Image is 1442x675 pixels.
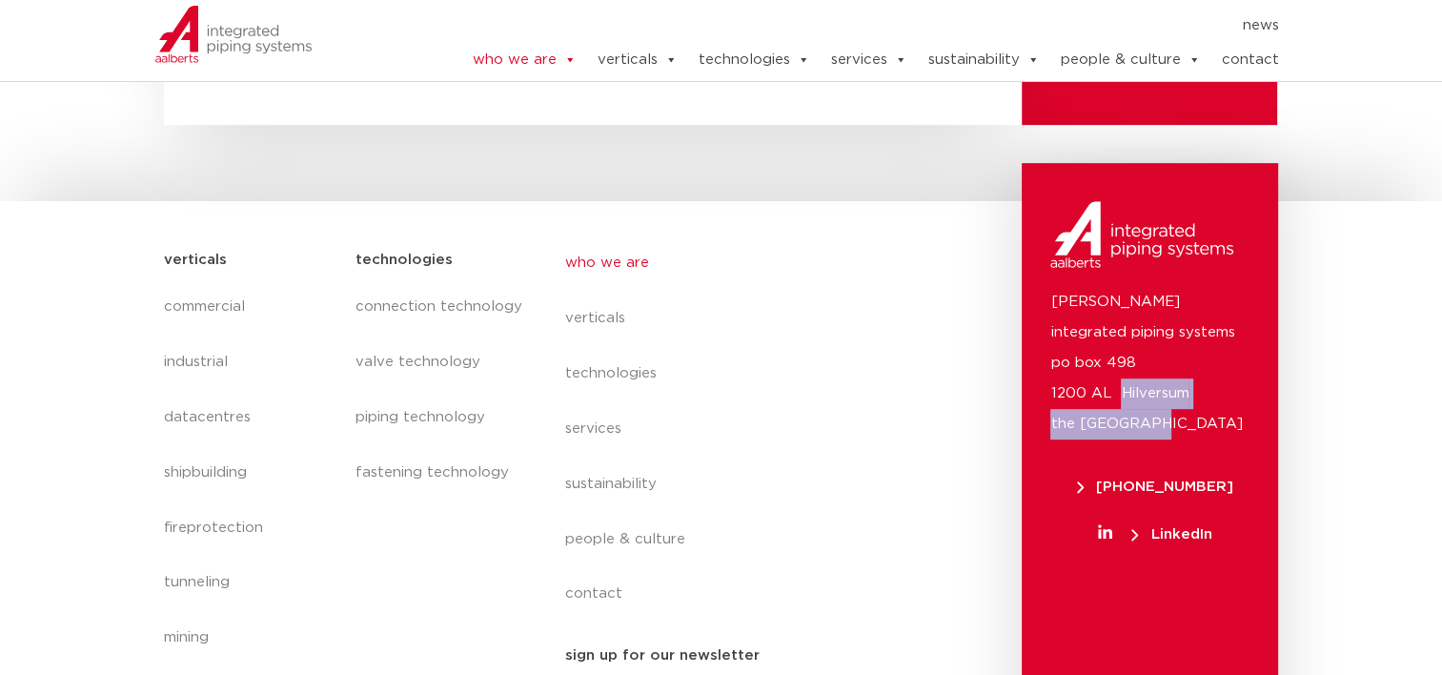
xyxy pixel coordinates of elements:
a: [PHONE_NUMBER] [1050,480,1259,494]
a: verticals [597,41,677,79]
a: shipbuilding [164,445,336,501]
a: people & culture [1060,41,1200,79]
a: fireprotection [164,501,336,556]
a: tunneling [164,555,336,610]
a: technologies [565,346,914,401]
a: datacentres [164,390,336,445]
span: [PHONE_NUMBER] [1077,480,1233,494]
a: connection technology [355,279,526,335]
a: contact [1221,41,1278,79]
span: LinkedIn [1131,527,1211,542]
h5: verticals [164,245,227,276]
nav: Menu [565,235,914,623]
a: piping technology [355,390,526,445]
a: technologies [698,41,809,79]
a: services [565,401,914,457]
a: industrial [164,335,336,390]
a: who we are [565,235,914,291]
nav: Menu [414,10,1279,41]
a: people & culture [565,512,914,567]
a: mining [164,610,336,665]
a: contact [565,566,914,622]
a: verticals [565,291,914,346]
a: sustainability [565,457,914,512]
a: who we are [472,41,576,79]
a: fastening technology [355,445,526,501]
nav: Menu [355,279,526,501]
a: services [830,41,906,79]
h5: sign up for our newsletter [565,641,760,671]
p: [PERSON_NAME] integrated piping systems po box 498 1200 AL Hilversum the [GEOGRAPHIC_DATA] [1050,287,1249,440]
a: commercial [164,279,336,335]
h5: technologies [355,245,452,276]
a: LinkedIn [1050,527,1259,542]
a: news [1242,10,1278,41]
a: sustainability [927,41,1039,79]
a: valve technology [355,335,526,390]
